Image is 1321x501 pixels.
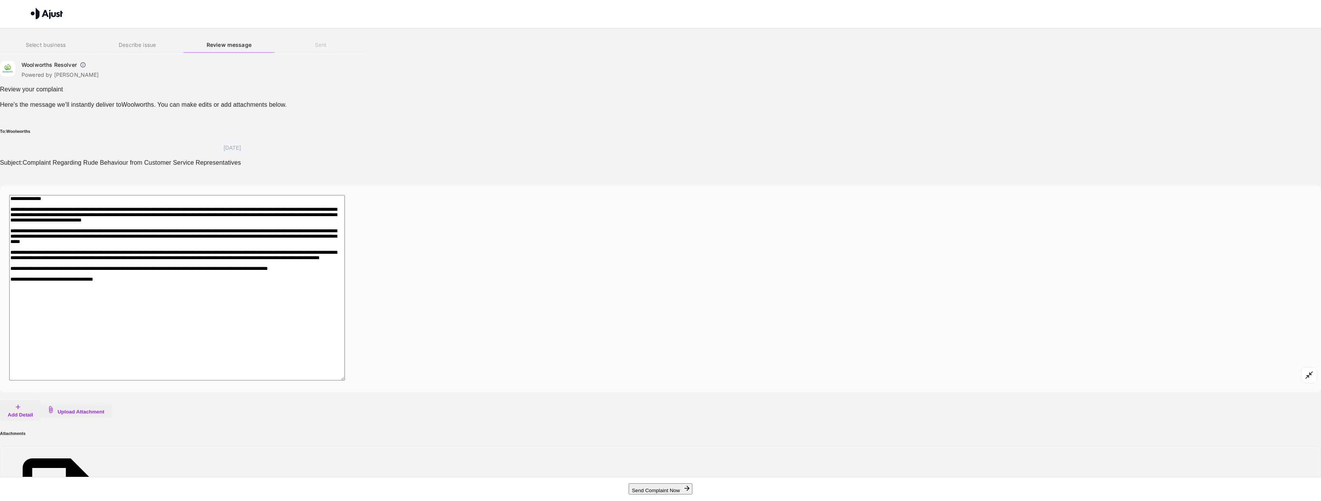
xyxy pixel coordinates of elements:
h6: Woolworths Resolver [22,61,77,69]
p: Powered by [PERSON_NAME] [22,71,99,79]
h6: Describe issue [92,41,183,49]
img: Ajust [31,8,63,19]
h6: Sent [275,41,366,49]
h6: Review message [183,41,275,49]
button: Upload Attachment [41,403,112,418]
button: Send Complaint Now [629,483,692,494]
